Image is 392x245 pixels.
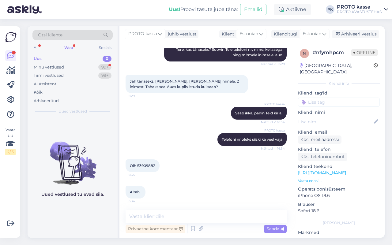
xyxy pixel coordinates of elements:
[5,127,16,155] div: Vaata siia
[34,72,64,79] div: Tiimi vestlused
[332,30,379,38] div: Arhiveeri vestlus
[128,31,157,37] span: PROTO kassa
[298,229,380,236] p: Märkmed
[169,6,180,12] b: Uus!
[298,109,380,116] p: Kliendi nimi
[5,149,16,155] div: 2 / 3
[274,4,311,15] div: Aktiivne
[98,64,111,70] div: 99+
[261,62,285,66] span: Nähtud ✓ 16:29
[298,90,380,96] p: Kliendi tag'id
[239,31,258,37] span: Estonian
[34,98,59,104] div: Arhiveeritud
[219,31,234,37] div: Klient
[127,173,150,177] span: 16:34
[41,191,104,198] p: Uued vestlused tulevad siia.
[34,56,42,62] div: Uus
[127,199,150,203] span: 16:34
[298,153,347,161] div: Küsi telefoninumbrit
[298,170,346,176] a: [URL][DOMAIN_NAME]
[298,192,380,199] p: iPhone OS 18.6
[127,94,150,98] span: 16:29
[298,201,380,208] p: Brauser
[165,31,197,37] div: juhib vestlust
[34,81,56,87] div: AI Assistent
[337,5,388,14] a: PROTO kassaPROTO AVASTUSTEHAS
[98,44,113,52] div: Socials
[298,146,380,153] p: Kliendi telefon
[337,5,382,9] div: PROTO kassa
[298,186,380,192] p: Operatsioonisüsteem
[169,6,238,13] div: Proovi tasuta juba täna:
[130,190,140,194] span: Aitah
[271,31,297,37] div: Klienditugi
[303,31,321,37] span: Estonian
[222,137,282,142] span: Telefoni nr oleks siiski ka veel vaja
[303,51,306,56] span: n
[313,49,351,56] div: # nfymhpcm
[28,131,118,186] img: No chats
[298,178,380,184] p: Vaata edasi ...
[130,163,155,168] span: Oih 53909882
[34,89,43,95] div: Kõik
[261,146,285,151] span: Nähtud ✓ 16:34
[298,98,380,107] input: Lisa tag
[34,64,64,70] div: Minu vestlused
[240,4,266,15] button: Emailid
[266,226,284,232] span: Saada
[32,44,40,52] div: All
[298,81,380,86] div: Kliendi info
[298,135,341,144] div: Küsi meiliaadressi
[130,79,240,89] span: Jah tänaseks, [PERSON_NAME]. [PERSON_NAME] nimele. 2 inimest. Tahaks seal õues kuplis istuda kui ...
[298,163,380,170] p: Klienditeekond
[298,118,373,125] input: Lisa nimi
[235,111,282,115] span: Saab ikka, panin Teid kirja.
[298,208,380,214] p: Safari 18.6
[126,225,185,233] div: Privaatne kommentaar
[103,56,111,62] div: 0
[63,44,74,52] div: Web
[298,129,380,135] p: Kliendi email
[337,9,382,14] div: PROTO AVASTUSTEHAS
[261,120,285,124] span: Nähtud ✓ 16:34
[326,5,334,14] div: PK
[5,31,17,43] img: Askly Logo
[38,32,62,38] span: Otsi kliente
[351,49,378,56] span: Offline
[300,62,374,75] div: [GEOGRAPHIC_DATA], [GEOGRAPHIC_DATA]
[98,72,111,79] div: 99+
[262,128,285,133] span: PROTO kassa
[298,220,380,226] div: [PERSON_NAME]
[262,102,285,106] span: PROTO kassa
[58,109,87,114] span: Uued vestlused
